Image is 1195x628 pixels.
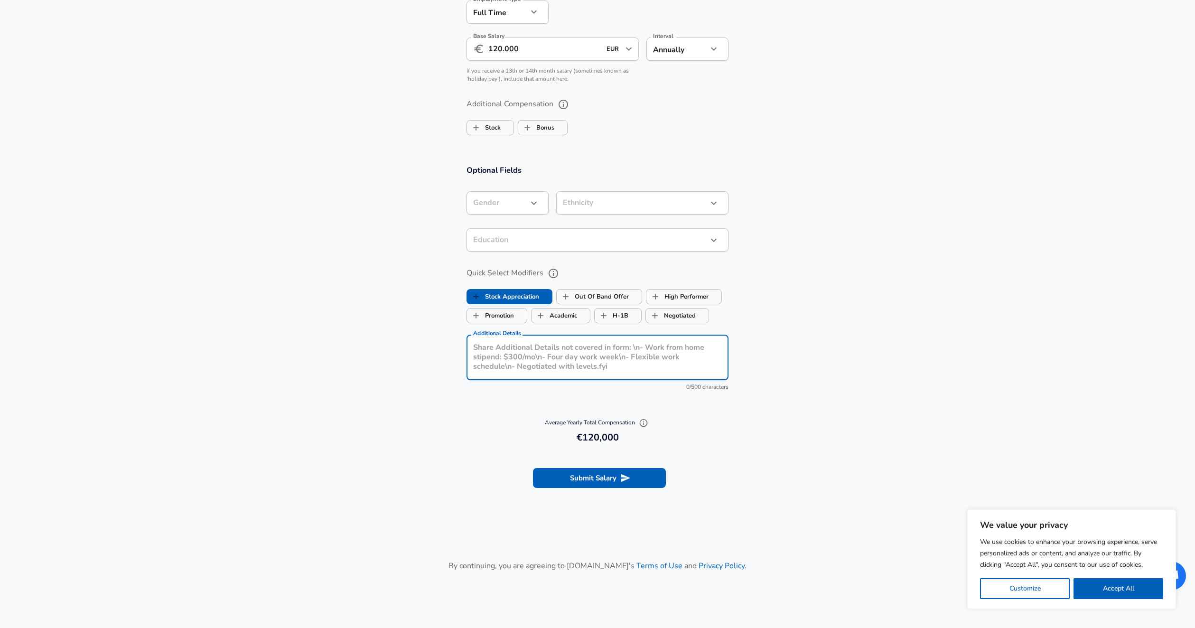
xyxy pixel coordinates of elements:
button: BonusBonus [518,120,568,135]
span: Stock [467,119,485,137]
button: High PerformerHigh Performer [646,289,722,304]
button: Customize [980,578,1070,599]
div: Full Time [467,0,528,24]
button: StockStock [467,120,514,135]
input: USD [604,42,623,56]
div: 0/500 characters [467,383,728,392]
button: PromotionPromotion [467,308,527,323]
input: 100,000 [488,37,601,61]
label: Out Of Band Offer [557,288,629,306]
span: Stock Appreciation [467,288,485,306]
button: H-1BH-1B [594,308,642,323]
label: Stock Appreciation [467,288,539,306]
label: Additional Compensation [467,96,728,112]
span: Out Of Band Offer [557,288,575,306]
label: Interval [653,33,673,39]
button: NegotiatedNegotiated [645,308,709,323]
label: Base Salary [473,33,504,39]
a: Terms of Use [636,561,682,571]
p: If you receive a 13th or 14th month salary (sometimes known as 'holiday pay'), include that amoun... [467,67,639,83]
label: Bonus [518,119,554,137]
label: Additional Details [473,330,521,336]
h3: Optional Fields [467,165,728,176]
label: Negotiated [646,307,696,325]
span: Bonus [518,119,536,137]
div: Annually [646,37,708,61]
span: Average Yearly Total Compensation [545,419,651,426]
label: Academic [532,307,577,325]
label: H-1B [595,307,628,325]
span: Academic [532,307,550,325]
button: Accept All [1074,578,1163,599]
button: Open [622,42,635,56]
span: H-1B [595,307,613,325]
p: We use cookies to enhance your browsing experience, serve personalized ads or content, and analyz... [980,536,1163,571]
label: Promotion [467,307,514,325]
p: We value your privacy [980,519,1163,531]
button: help [555,96,571,112]
label: Stock [467,119,501,137]
button: Submit Salary [533,468,666,488]
label: Quick Select Modifiers [467,265,728,281]
h6: €120,000 [470,430,725,445]
span: High Performer [646,288,664,306]
a: Privacy Policy [699,561,745,571]
span: Promotion [467,307,485,325]
button: Explain Total Compensation [636,416,651,430]
button: AcademicAcademic [531,308,590,323]
button: help [545,265,561,281]
button: Stock AppreciationStock Appreciation [467,289,552,304]
span: Negotiated [646,307,664,325]
button: Out Of Band OfferOut Of Band Offer [556,289,642,304]
label: High Performer [646,288,709,306]
div: We value your privacy [967,509,1176,609]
